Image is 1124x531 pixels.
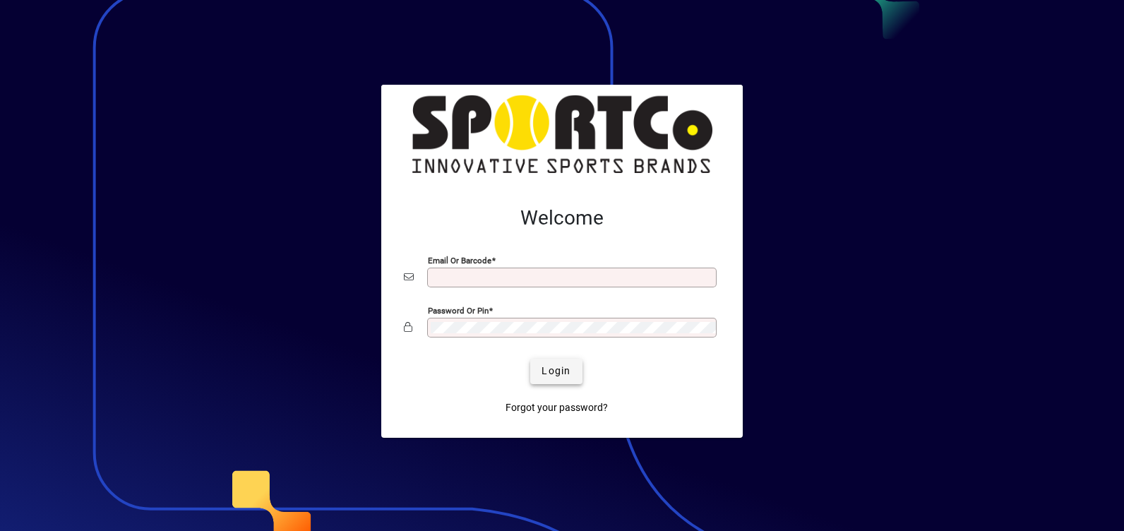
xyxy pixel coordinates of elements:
[428,305,489,315] mat-label: Password or Pin
[506,400,608,415] span: Forgot your password?
[428,255,491,265] mat-label: Email or Barcode
[404,206,720,230] h2: Welcome
[542,364,570,378] span: Login
[530,359,582,384] button: Login
[500,395,614,421] a: Forgot your password?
